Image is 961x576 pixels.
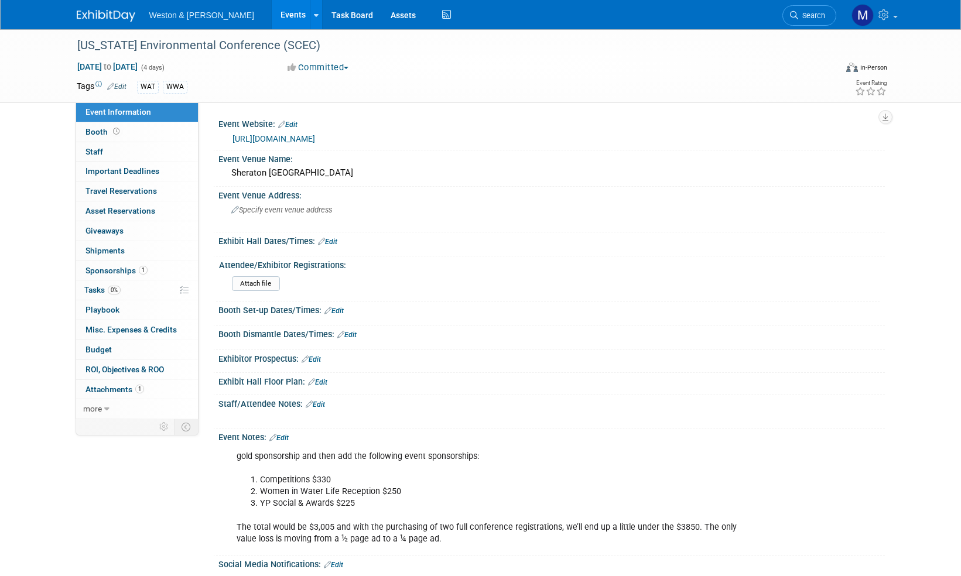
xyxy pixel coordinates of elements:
[83,404,102,413] span: more
[84,285,121,294] span: Tasks
[260,498,749,509] li: YP Social & Awards $225
[154,419,175,434] td: Personalize Event Tab Strip
[76,380,198,399] a: Attachments1
[76,241,198,260] a: Shipments
[139,266,148,275] span: 1
[86,365,164,374] span: ROI, Objectives & ROO
[308,378,327,386] a: Edit
[86,246,125,255] span: Shipments
[73,35,819,56] div: [US_STATE] Environmental Conference (SCEC)
[108,286,121,294] span: 0%
[76,360,198,379] a: ROI, Objectives & ROO
[140,64,165,71] span: (4 days)
[218,150,885,165] div: Event Venue Name:
[218,115,885,131] div: Event Website:
[163,81,187,93] div: WWA
[102,62,113,71] span: to
[231,205,332,214] span: Specify event venue address
[218,556,885,571] div: Social Media Notifications:
[218,395,885,410] div: Staff/Attendee Notes:
[219,256,880,271] div: Attendee/Exhibitor Registrations:
[76,399,198,419] a: more
[86,166,159,176] span: Important Deadlines
[76,102,198,122] a: Event Information
[318,238,337,246] a: Edit
[76,122,198,142] a: Booth
[86,345,112,354] span: Budget
[86,186,157,196] span: Travel Reservations
[798,11,825,20] span: Search
[111,127,122,136] span: Booth not reserved yet
[107,83,126,91] a: Edit
[767,61,888,78] div: Event Format
[855,80,887,86] div: Event Rating
[76,261,198,280] a: Sponsorships1
[324,307,344,315] a: Edit
[86,107,151,116] span: Event Information
[260,474,749,486] li: Competitions $330
[218,428,885,444] div: Event Notes:
[306,400,325,409] a: Edit
[86,147,103,156] span: Staff
[77,10,135,22] img: ExhibitDay
[76,221,198,241] a: Giveaways
[337,331,357,339] a: Edit
[149,11,254,20] span: Weston & [PERSON_NAME]
[218,232,885,248] div: Exhibit Hall Dates/Times:
[846,63,858,72] img: Format-Inperson.png
[174,419,198,434] td: Toggle Event Tabs
[76,280,198,300] a: Tasks0%
[302,355,321,364] a: Edit
[218,373,885,388] div: Exhibit Hall Floor Plan:
[76,142,198,162] a: Staff
[218,187,885,201] div: Event Venue Address:
[76,300,198,320] a: Playbook
[86,226,124,235] span: Giveaways
[76,201,198,221] a: Asset Reservations
[77,61,138,72] span: [DATE] [DATE]
[86,206,155,215] span: Asset Reservations
[228,445,756,551] div: gold sponsorship and then add the following event sponsorships: The total would be $3,005 and wit...
[76,162,198,181] a: Important Deadlines
[137,81,159,93] div: WAT
[324,561,343,569] a: Edit
[218,350,885,365] div: Exhibitor Prospectus:
[860,63,887,72] div: In-Person
[782,5,836,26] a: Search
[76,340,198,359] a: Budget
[86,305,119,314] span: Playbook
[218,325,885,341] div: Booth Dismantle Dates/Times:
[76,320,198,340] a: Misc. Expenses & Credits
[76,181,198,201] a: Travel Reservations
[218,301,885,317] div: Booth Set-up Dates/Times:
[851,4,874,26] img: Mary Ann Trujillo
[86,266,148,275] span: Sponsorships
[86,325,177,334] span: Misc. Expenses & Credits
[283,61,353,74] button: Committed
[86,127,122,136] span: Booth
[86,385,144,394] span: Attachments
[278,121,297,129] a: Edit
[232,134,315,143] a: [URL][DOMAIN_NAME]
[260,486,749,498] li: Women in Water Life Reception $250
[269,434,289,442] a: Edit
[77,80,126,94] td: Tags
[135,385,144,393] span: 1
[227,164,876,182] div: Sheraton [GEOGRAPHIC_DATA]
